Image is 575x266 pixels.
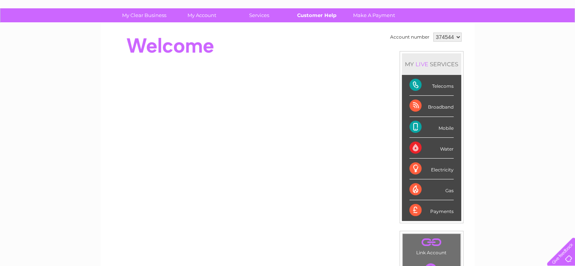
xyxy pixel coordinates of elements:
[525,32,543,38] a: Contact
[409,200,454,221] div: Payments
[402,233,461,257] td: Link Account
[409,75,454,96] div: Telecoms
[388,31,431,44] td: Account number
[461,32,477,38] a: Energy
[409,117,454,138] div: Mobile
[285,8,348,22] a: Customer Help
[409,96,454,117] div: Broadband
[20,20,59,43] img: logo.png
[482,32,505,38] a: Telecoms
[402,53,461,75] div: MY SERVICES
[343,8,405,22] a: Make A Payment
[113,8,175,22] a: My Clear Business
[432,4,485,13] a: 0333 014 3131
[405,236,459,249] a: .
[550,32,568,38] a: Log out
[109,4,467,37] div: Clear Business is a trading name of Verastar Limited (registered in [GEOGRAPHIC_DATA] No. 3667643...
[228,8,290,22] a: Services
[409,159,454,179] div: Electricity
[414,61,430,68] div: LIVE
[442,32,456,38] a: Water
[509,32,520,38] a: Blog
[409,179,454,200] div: Gas
[170,8,233,22] a: My Account
[409,138,454,159] div: Water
